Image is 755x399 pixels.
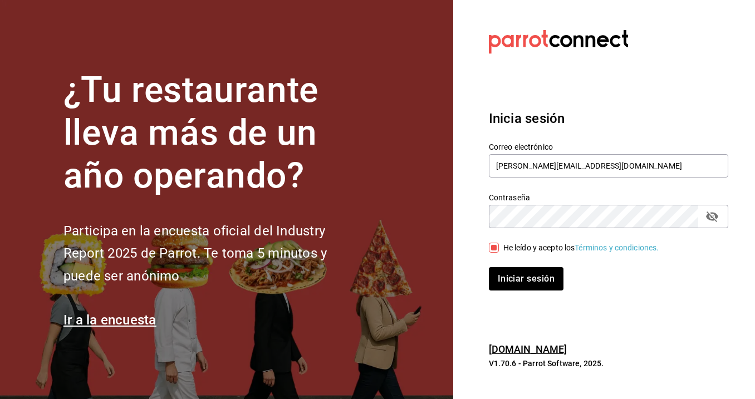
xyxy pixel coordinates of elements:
[63,312,156,328] a: Ir a la encuesta
[703,207,722,226] button: passwordField
[63,69,364,197] h1: ¿Tu restaurante lleva más de un año operando?
[489,143,728,151] label: Correo electrónico
[575,243,659,252] a: Términos y condiciones.
[489,194,728,201] label: Contraseña
[503,242,659,254] div: He leído y acepto los
[489,154,728,178] input: Ingresa tu correo electrónico
[63,220,364,288] h2: Participa en la encuesta oficial del Industry Report 2025 de Parrot. Te toma 5 minutos y puede se...
[489,343,567,355] a: [DOMAIN_NAME]
[489,267,563,290] button: Iniciar sesión
[489,109,728,129] h3: Inicia sesión
[489,358,728,369] p: V1.70.6 - Parrot Software, 2025.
